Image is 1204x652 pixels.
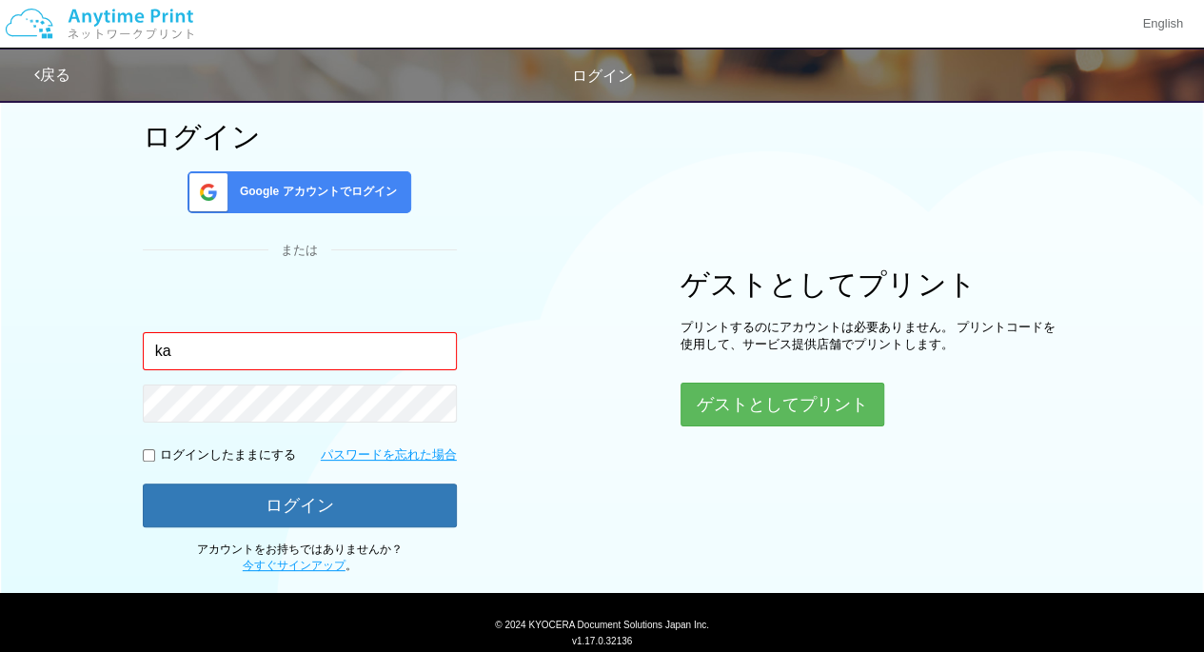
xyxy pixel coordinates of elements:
[243,559,345,572] a: 今すぐサインアップ
[143,484,457,527] button: ログイン
[143,542,457,574] p: アカウントをお持ちではありませんか？
[232,184,397,200] span: Google アカウントでログイン
[495,618,709,630] span: © 2024 KYOCERA Document Solutions Japan Inc.
[681,383,884,426] button: ゲストとしてプリント
[160,446,296,464] p: ログインしたままにする
[143,121,457,152] h1: ログイン
[143,242,457,260] div: または
[572,635,632,646] span: v1.17.0.32136
[243,559,357,572] span: 。
[681,319,1061,354] p: プリントするのにアカウントは必要ありません。 プリントコードを使用して、サービス提供店舗でプリントします。
[681,268,1061,300] h1: ゲストとしてプリント
[572,68,633,84] span: ログイン
[143,332,457,370] input: メールアドレス
[321,446,457,464] a: パスワードを忘れた場合
[34,67,70,83] a: 戻る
